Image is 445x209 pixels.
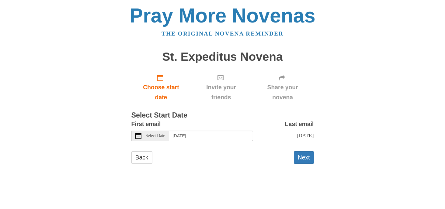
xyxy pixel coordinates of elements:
a: Back [131,151,152,164]
div: Click "Next" to confirm your start date first. [252,69,314,105]
a: The original novena reminder [162,30,283,37]
h3: Select Start Date [131,111,314,119]
div: Click "Next" to confirm your start date first. [191,69,251,105]
label: Last email [285,119,314,129]
span: [DATE] [297,132,314,139]
h1: St. Expeditus Novena [131,50,314,63]
label: First email [131,119,161,129]
span: Choose start date [137,82,185,102]
span: Invite your friends [197,82,245,102]
a: Choose start date [131,69,191,105]
span: Share your novena [258,82,308,102]
button: Next [294,151,314,164]
a: Pray More Novenas [130,4,315,27]
span: Select Date [146,134,165,138]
